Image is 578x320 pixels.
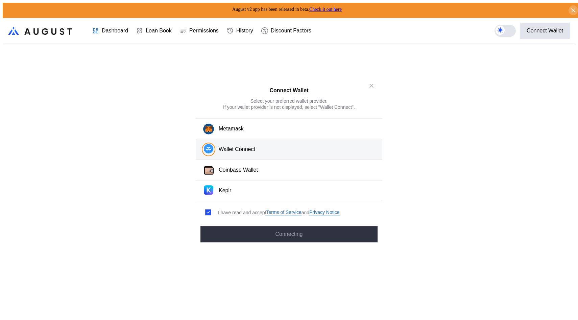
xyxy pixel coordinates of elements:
button: Wallet Connect [196,140,382,160]
a: Check it out here [309,7,342,12]
button: close modal [366,80,377,91]
img: Coinbase Wallet [203,165,215,176]
div: Connect Wallet [527,28,563,34]
div: Select your preferred wallet provider. [250,98,328,104]
span: August v2 app has been released in beta. [232,7,342,12]
div: Keplr [219,187,231,194]
div: Permissions [189,28,219,34]
a: Terms of Service [266,210,301,216]
span: and [302,210,309,216]
div: If your wallet provider is not displayed, select "Wallet Connect". [223,104,355,110]
div: Wallet Connect [219,146,255,153]
div: Loan Book [146,28,172,34]
button: Coinbase WalletCoinbase Wallet [196,160,382,181]
button: Metamask [196,119,382,140]
button: Connecting [200,226,378,242]
div: Discount Factors [271,28,311,34]
a: Privacy Notice [309,210,339,216]
div: Coinbase Wallet [219,167,258,174]
div: I have read and accept . [218,210,341,216]
img: Keplr [204,186,213,195]
div: Dashboard [102,28,128,34]
button: KeplrKeplr [196,181,382,201]
div: History [236,28,253,34]
h2: Connect Wallet [270,88,309,94]
div: Metamask [219,125,244,132]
